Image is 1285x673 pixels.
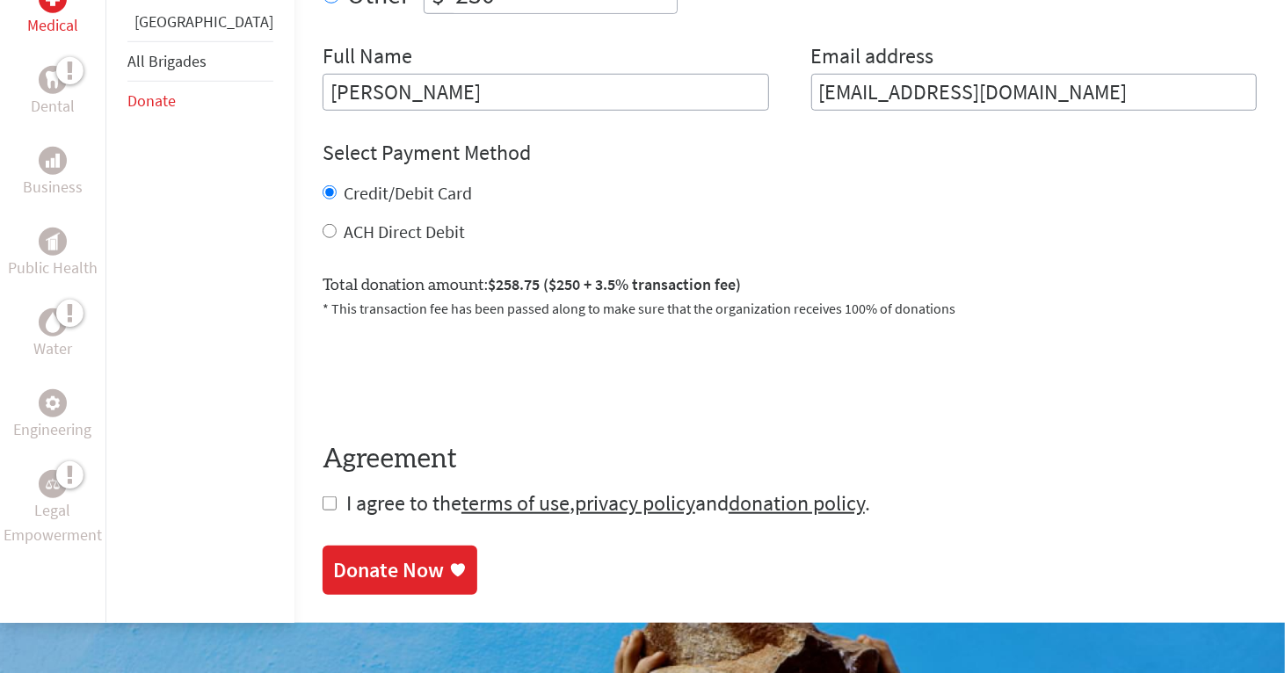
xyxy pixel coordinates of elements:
[39,66,67,94] div: Dental
[33,308,72,361] a: WaterWater
[23,175,83,199] p: Business
[8,228,98,280] a: Public HealthPublic Health
[323,340,590,409] iframe: reCAPTCHA
[461,489,570,517] a: terms of use
[811,42,934,74] label: Email address
[127,10,273,41] li: Guatemala
[323,546,477,595] a: Donate Now
[39,228,67,256] div: Public Health
[333,556,444,584] div: Donate Now
[31,94,75,119] p: Dental
[323,74,769,111] input: Enter Full Name
[134,11,273,32] a: [GEOGRAPHIC_DATA]
[488,274,741,294] span: $258.75 ($250 + 3.5% transaction fee)
[811,74,1258,111] input: Your Email
[323,298,1257,319] p: * This transaction fee has been passed along to make sure that the organization receives 100% of ...
[31,66,75,119] a: DentalDental
[33,336,72,361] p: Water
[39,470,67,498] div: Legal Empowerment
[323,139,1257,167] h4: Select Payment Method
[4,470,102,547] a: Legal EmpowermentLegal Empowerment
[27,13,78,38] p: Medical
[39,389,67,417] div: Engineering
[14,417,92,442] p: Engineering
[127,82,273,120] li: Donate
[127,41,273,82] li: All Brigades
[46,313,60,333] img: Water
[344,221,465,242] label: ACH Direct Debit
[729,489,865,517] a: donation policy
[23,147,83,199] a: BusinessBusiness
[346,489,870,517] span: I agree to the , and .
[323,272,741,298] label: Total donation amount:
[8,256,98,280] p: Public Health
[39,308,67,336] div: Water
[4,498,102,547] p: Legal Empowerment
[575,489,695,517] a: privacy policy
[46,396,60,410] img: Engineering
[127,90,176,111] a: Donate
[344,182,472,204] label: Credit/Debit Card
[323,42,412,74] label: Full Name
[127,51,207,71] a: All Brigades
[46,233,60,250] img: Public Health
[46,479,60,489] img: Legal Empowerment
[46,72,60,89] img: Dental
[323,444,1257,475] h4: Agreement
[39,147,67,175] div: Business
[46,154,60,168] img: Business
[14,389,92,442] a: EngineeringEngineering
